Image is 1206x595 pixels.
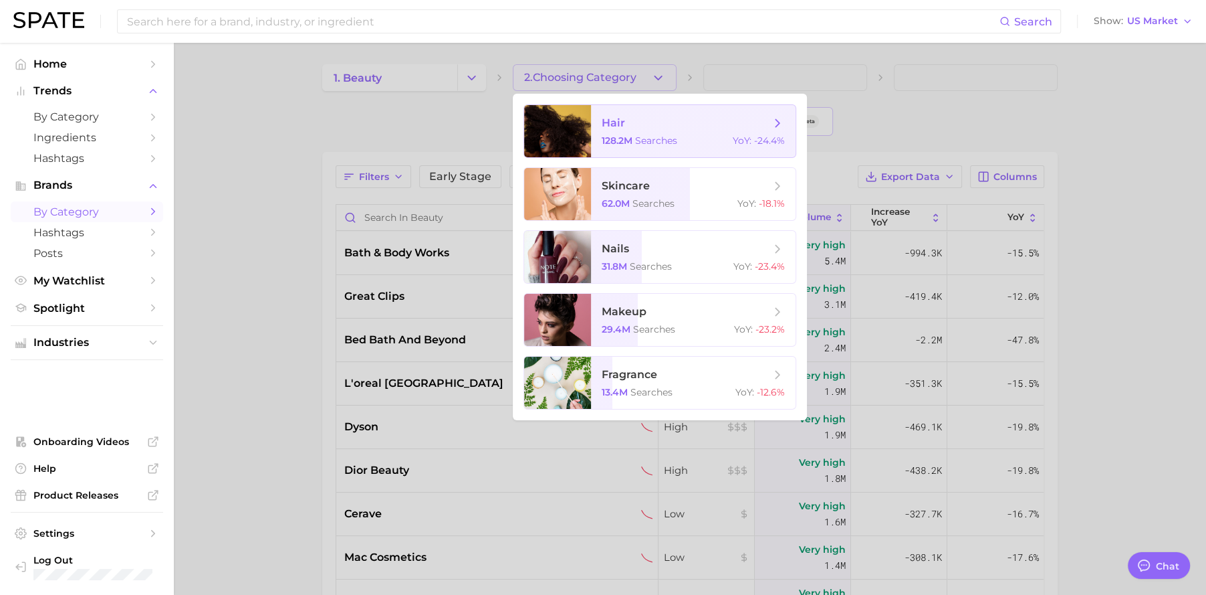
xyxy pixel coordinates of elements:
[11,106,163,127] a: by Category
[33,462,140,475] span: Help
[602,305,646,318] span: makeup
[755,323,785,335] span: -23.2%
[11,243,163,264] a: Posts
[11,201,163,222] a: by Category
[513,94,807,420] ul: 2.Choosing Category
[33,436,140,448] span: Onboarding Videos
[1014,15,1052,28] span: Search
[11,333,163,353] button: Industries
[602,386,628,398] span: 13.4m
[735,386,754,398] span: YoY :
[33,337,140,349] span: Industries
[33,58,140,70] span: Home
[602,323,630,335] span: 29.4m
[11,270,163,291] a: My Watchlist
[33,274,140,287] span: My Watchlist
[754,135,785,147] span: -24.4%
[602,242,629,255] span: nails
[11,148,163,169] a: Hashtags
[33,554,152,566] span: Log Out
[11,175,163,195] button: Brands
[733,135,751,147] span: YoY :
[33,247,140,260] span: Posts
[11,485,163,505] a: Product Releases
[755,260,785,272] span: -23.4%
[759,197,785,209] span: -18.1%
[33,527,140,539] span: Settings
[602,368,657,381] span: fragrance
[11,222,163,243] a: Hashtags
[602,116,625,129] span: hair
[11,432,163,452] a: Onboarding Videos
[11,127,163,148] a: Ingredients
[33,179,140,191] span: Brands
[602,135,632,147] span: 128.2m
[630,386,673,398] span: searches
[757,386,785,398] span: -12.6%
[733,260,752,272] span: YoY :
[33,152,140,165] span: Hashtags
[33,110,140,123] span: by Category
[11,81,163,101] button: Trends
[602,197,630,209] span: 62.0m
[1094,17,1123,25] span: Show
[737,197,756,209] span: YoY :
[11,54,163,74] a: Home
[13,12,84,28] img: SPATE
[1127,17,1178,25] span: US Market
[11,298,163,319] a: Spotlight
[602,179,650,192] span: skincare
[33,489,140,501] span: Product Releases
[33,131,140,144] span: Ingredients
[33,205,140,218] span: by Category
[33,226,140,239] span: Hashtags
[632,197,675,209] span: searches
[630,260,672,272] span: searches
[33,302,140,315] span: Spotlight
[11,523,163,543] a: Settings
[126,10,999,33] input: Search here for a brand, industry, or ingredient
[635,135,677,147] span: searches
[633,323,675,335] span: searches
[602,260,627,272] span: 31.8m
[11,458,163,479] a: Help
[1090,13,1196,30] button: ShowUS Market
[734,323,753,335] span: YoY :
[33,85,140,97] span: Trends
[11,550,163,585] a: Log out. Currently logged in with e-mail danielle@spate.nyc.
